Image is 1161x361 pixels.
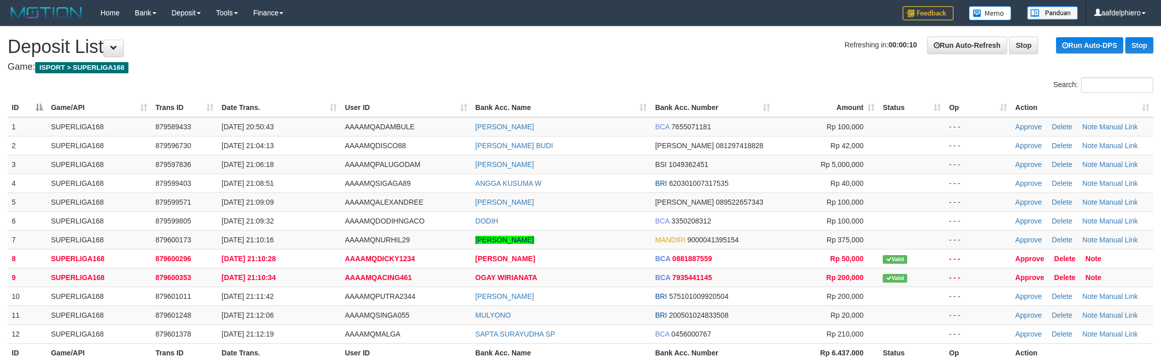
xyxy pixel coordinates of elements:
[655,255,670,263] span: BCA
[155,236,191,244] span: 879600173
[47,287,151,306] td: SUPERLIGA168
[655,311,667,319] span: BRI
[476,330,556,338] a: SAPTA SURAYUDHA SP
[655,198,714,206] span: [PERSON_NAME]
[1086,273,1101,282] a: Note
[155,179,191,187] span: 879599403
[155,273,191,282] span: 879600353
[821,160,863,169] span: Rp 5,000,000
[1081,77,1153,93] input: Search:
[1083,142,1098,150] a: Note
[8,268,47,287] td: 9
[222,236,274,244] span: [DATE] 21:10:16
[655,292,667,300] span: BRI
[8,174,47,192] td: 4
[47,249,151,268] td: SUPERLIGA168
[1083,179,1098,187] a: Note
[476,292,534,300] a: [PERSON_NAME]
[47,174,151,192] td: SUPERLIGA168
[1027,6,1078,20] img: panduan.png
[8,62,1153,72] h4: Game:
[1015,142,1042,150] a: Approve
[8,211,47,230] td: 6
[476,142,553,150] a: [PERSON_NAME] BUDI
[655,217,669,225] span: BCA
[222,273,276,282] span: [DATE] 21:10:34
[827,123,863,131] span: Rp 100,000
[945,117,1011,136] td: - - -
[1083,311,1098,319] a: Note
[1015,273,1044,282] a: Approve
[671,123,711,131] span: Copy 7655071181 to clipboard
[1052,142,1072,150] a: Delete
[218,98,341,117] th: Date Trans.: activate to sort column ascending
[655,160,667,169] span: BSI
[1052,123,1072,131] a: Delete
[1099,198,1138,206] a: Manual Link
[1015,217,1042,225] a: Approve
[47,155,151,174] td: SUPERLIGA168
[222,311,274,319] span: [DATE] 21:12:06
[8,155,47,174] td: 3
[47,136,151,155] td: SUPERLIGA168
[945,230,1011,249] td: - - -
[655,142,714,150] span: [PERSON_NAME]
[1083,330,1098,338] a: Note
[8,117,47,136] td: 1
[476,236,534,244] a: [PERSON_NAME]
[655,123,669,131] span: BCA
[155,311,191,319] span: 879601248
[222,217,274,225] span: [DATE] 21:09:32
[945,268,1011,287] td: - - -
[1052,311,1072,319] a: Delete
[8,324,47,343] td: 12
[155,198,191,206] span: 879599571
[927,37,1007,54] a: Run Auto-Refresh
[879,98,945,117] th: Status: activate to sort column ascending
[716,142,763,150] span: Copy 081297418828 to clipboard
[1015,311,1042,319] a: Approve
[1099,330,1138,338] a: Manual Link
[903,6,954,20] img: Feedback.jpg
[8,287,47,306] td: 10
[883,255,907,264] span: Valid transaction
[151,98,218,117] th: Trans ID: activate to sort column ascending
[1099,179,1138,187] a: Manual Link
[669,179,729,187] span: Copy 620301007317535 to clipboard
[345,160,420,169] span: AAAAMQPALUGODAM
[155,142,191,150] span: 879596730
[669,292,729,300] span: Copy 575101009920504 to clipboard
[1083,292,1098,300] a: Note
[345,123,415,131] span: AAAAMQADAMBULE
[47,306,151,324] td: SUPERLIGA168
[945,287,1011,306] td: - - -
[345,179,411,187] span: AAAAMQSIGAGA89
[1015,179,1042,187] a: Approve
[222,292,274,300] span: [DATE] 21:11:42
[651,98,774,117] th: Bank Acc. Number: activate to sort column ascending
[945,306,1011,324] td: - - -
[883,274,907,283] span: Valid transaction
[655,236,685,244] span: MANDIRI
[945,98,1011,117] th: Op: activate to sort column ascending
[827,292,863,300] span: Rp 200,000
[476,179,542,187] a: ANGGA KUSUMA W
[345,255,415,263] span: AAAAMQDICKY1234
[345,273,412,282] span: AAAAMQACING461
[1099,236,1138,244] a: Manual Link
[1099,142,1138,150] a: Manual Link
[1011,98,1153,117] th: Action: activate to sort column ascending
[671,330,711,338] span: Copy 0456000767 to clipboard
[669,160,708,169] span: Copy 1049362451 to clipboard
[1015,198,1042,206] a: Approve
[222,160,274,169] span: [DATE] 21:06:18
[655,179,667,187] span: BRI
[826,273,863,282] span: Rp 200,000
[345,330,401,338] span: AAAAMQMALGA
[1083,217,1098,225] a: Note
[155,330,191,338] span: 879601378
[476,123,534,131] a: [PERSON_NAME]
[1009,37,1038,54] a: Stop
[345,236,410,244] span: AAAAMQNURHIL29
[1052,292,1072,300] a: Delete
